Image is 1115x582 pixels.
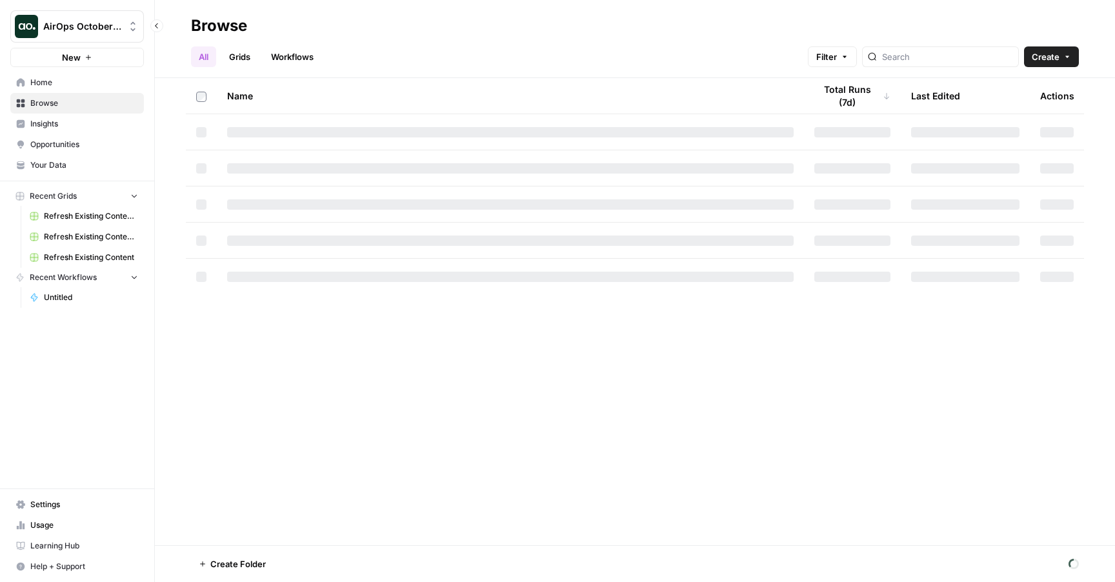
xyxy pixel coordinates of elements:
[44,252,138,263] span: Refresh Existing Content
[911,78,960,114] div: Last Edited
[210,557,266,570] span: Create Folder
[30,190,77,202] span: Recent Grids
[30,272,97,283] span: Recent Workflows
[10,494,144,515] a: Settings
[30,139,138,150] span: Opportunities
[24,206,144,226] a: Refresh Existing Content (1)
[221,46,258,67] a: Grids
[62,51,81,64] span: New
[227,78,794,114] div: Name
[10,186,144,206] button: Recent Grids
[10,48,144,67] button: New
[30,540,138,552] span: Learning Hub
[10,114,144,134] a: Insights
[808,46,857,67] button: Filter
[10,93,144,114] a: Browse
[10,155,144,176] a: Your Data
[30,499,138,510] span: Settings
[10,10,144,43] button: Workspace: AirOps October Cohort
[816,50,837,63] span: Filter
[10,72,144,93] a: Home
[814,78,890,114] div: Total Runs (7d)
[44,231,138,243] span: Refresh Existing Content (2)
[882,50,1013,63] input: Search
[10,556,144,577] button: Help + Support
[1024,46,1079,67] button: Create
[10,515,144,536] a: Usage
[24,226,144,247] a: Refresh Existing Content (2)
[24,287,144,308] a: Untitled
[30,118,138,130] span: Insights
[44,210,138,222] span: Refresh Existing Content (1)
[15,15,38,38] img: AirOps October Cohort Logo
[1032,50,1060,63] span: Create
[30,77,138,88] span: Home
[30,97,138,109] span: Browse
[44,292,138,303] span: Untitled
[10,268,144,287] button: Recent Workflows
[263,46,321,67] a: Workflows
[191,554,274,574] button: Create Folder
[43,20,121,33] span: AirOps October Cohort
[30,159,138,171] span: Your Data
[1040,78,1074,114] div: Actions
[10,536,144,556] a: Learning Hub
[10,134,144,155] a: Opportunities
[24,247,144,268] a: Refresh Existing Content
[30,561,138,572] span: Help + Support
[191,46,216,67] a: All
[191,15,247,36] div: Browse
[30,519,138,531] span: Usage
